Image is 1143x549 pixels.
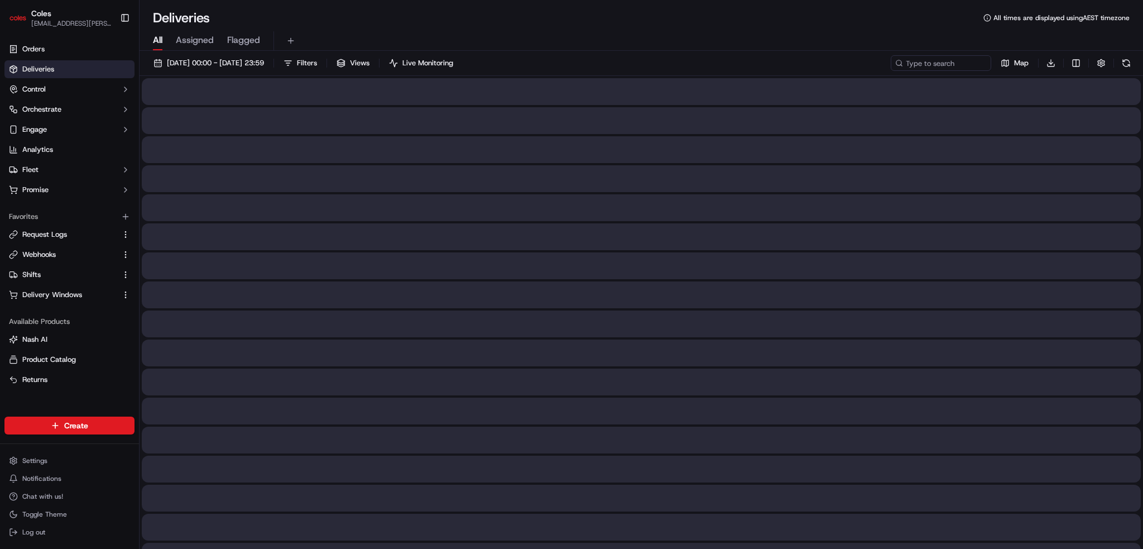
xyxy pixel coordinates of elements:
span: Flagged [227,34,260,47]
span: Views [350,58,369,68]
button: Promise [4,181,135,199]
span: Live Monitoring [402,58,453,68]
a: Request Logs [9,230,117,240]
button: [DATE] 00:00 - [DATE] 23:59 [148,55,269,71]
span: Toggle Theme [22,510,67,519]
a: Shifts [9,270,117,280]
span: Orchestrate [22,104,61,114]
button: Refresh [1118,55,1134,71]
button: Orchestrate [4,101,135,118]
a: Nash AI [9,335,130,345]
button: Delivery Windows [4,286,135,304]
button: Nash AI [4,331,135,349]
button: Fleet [4,161,135,179]
button: Live Monitoring [384,55,458,71]
a: Delivery Windows [9,290,117,300]
button: Filters [278,55,322,71]
a: Product Catalog [9,355,130,365]
span: All [153,34,162,47]
button: ColesColes[EMAIL_ADDRESS][PERSON_NAME][PERSON_NAME][DOMAIN_NAME] [4,4,116,31]
span: Delivery Windows [22,290,82,300]
div: Favorites [4,208,135,226]
button: [EMAIL_ADDRESS][PERSON_NAME][PERSON_NAME][DOMAIN_NAME] [31,19,111,28]
span: Request Logs [22,230,67,240]
span: Log out [22,528,45,537]
span: Shifts [22,270,41,280]
h1: Deliveries [153,9,210,27]
span: Orders [22,44,45,54]
span: Webhooks [22,250,56,260]
button: Chat with us! [4,489,135,504]
button: Webhooks [4,246,135,264]
button: Map [996,55,1034,71]
span: Product Catalog [22,355,76,365]
span: Nash AI [22,335,47,345]
span: Chat with us! [22,492,63,501]
a: Analytics [4,141,135,159]
span: Settings [22,456,47,465]
span: Assigned [176,34,214,47]
button: Log out [4,524,135,540]
span: Deliveries [22,64,54,74]
a: Orders [4,40,135,58]
span: Map [1014,58,1029,68]
button: Request Logs [4,226,135,244]
button: Toggle Theme [4,507,135,522]
span: Create [64,420,88,431]
a: Returns [9,375,130,385]
button: Settings [4,453,135,469]
button: Views [332,55,374,71]
span: Promise [22,185,49,195]
span: Notifications [22,474,61,483]
a: Webhooks [9,250,117,260]
img: Coles [9,9,27,27]
span: Analytics [22,145,53,155]
button: Coles [31,8,51,19]
button: Engage [4,121,135,139]
button: Product Catalog [4,351,135,369]
div: Available Products [4,313,135,331]
button: Returns [4,371,135,389]
button: Create [4,417,135,435]
a: Deliveries [4,60,135,78]
span: Filters [297,58,317,68]
span: All times are displayed using AEST timezone [993,13,1130,22]
span: Engage [22,125,47,135]
span: Control [22,84,46,94]
input: Type to search [891,55,991,71]
span: [DATE] 00:00 - [DATE] 23:59 [167,58,264,68]
button: Shifts [4,266,135,284]
span: Fleet [22,165,39,175]
button: Notifications [4,471,135,486]
button: Control [4,80,135,98]
span: Returns [22,375,47,385]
